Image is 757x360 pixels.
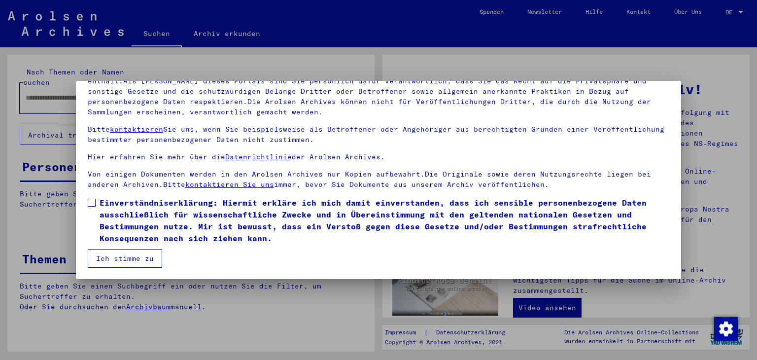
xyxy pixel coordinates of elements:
[88,249,162,268] button: Ich stimme zu
[88,152,670,162] p: Hier erfahren Sie mehr über die der Arolsen Archives.
[185,180,274,189] a: kontaktieren Sie uns
[100,197,670,244] span: Einverständniserklärung: Hiermit erkläre ich mich damit einverstanden, dass ich sensible personen...
[110,125,163,134] a: kontaktieren
[225,152,292,161] a: Datenrichtlinie
[88,66,670,117] p: Bitte beachten Sie, dass dieses Portal über NS - Verfolgte sensible Daten zu identifizierten oder...
[88,169,670,190] p: Von einigen Dokumenten werden in den Arolsen Archives nur Kopien aufbewahrt.Die Originale sowie d...
[714,317,738,341] img: Zustimmung ändern
[88,124,670,145] p: Bitte Sie uns, wenn Sie beispielsweise als Betroffener oder Angehöriger aus berechtigten Gründen ...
